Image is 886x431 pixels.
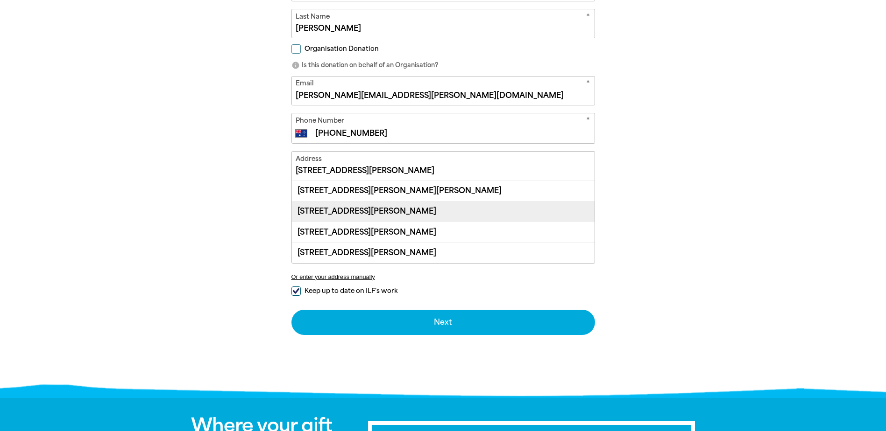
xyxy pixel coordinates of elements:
span: Keep up to date on ILF's work [305,286,397,295]
input: Keep up to date on ILF's work [291,286,301,296]
button: Or enter your address manually [291,273,595,280]
div: [STREET_ADDRESS][PERSON_NAME] [292,242,595,263]
i: Required [586,116,590,127]
span: Organisation Donation [305,44,379,53]
i: info [291,61,300,70]
div: [STREET_ADDRESS][PERSON_NAME][PERSON_NAME] [292,181,595,201]
input: Organisation Donation [291,44,301,54]
button: Next [291,310,595,335]
div: [STREET_ADDRESS][PERSON_NAME] [292,201,595,222]
p: Is this donation on behalf of an Organisation? [291,61,595,70]
div: [STREET_ADDRESS][PERSON_NAME] [292,222,595,242]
